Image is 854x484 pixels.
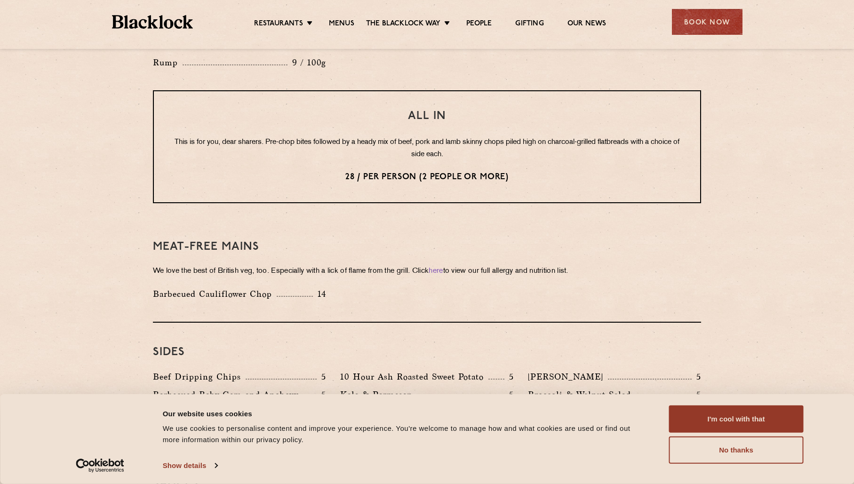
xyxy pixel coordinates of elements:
[173,171,681,183] p: 28 / per person (2 people or more)
[504,371,514,383] p: 5
[317,371,326,383] p: 5
[504,389,514,401] p: 5
[340,370,488,383] p: 10 Hour Ash Roasted Sweet Potato
[528,388,636,401] p: Broccoli & Walnut Salad
[528,370,608,383] p: [PERSON_NAME]
[153,241,701,253] h3: Meat-Free mains
[692,371,701,383] p: 5
[317,389,326,401] p: 5
[672,9,742,35] div: Book Now
[59,459,141,473] a: Usercentrics Cookiebot - opens in a new window
[173,136,681,161] p: This is for you, dear sharers. Pre-chop bites followed by a heady mix of beef, pork and lamb skin...
[153,287,277,301] p: Barbecued Cauliflower Chop
[669,436,804,464] button: No thanks
[515,19,543,30] a: Gifting
[163,423,648,445] div: We use cookies to personalise content and improve your experience. You're welcome to manage how a...
[153,56,183,69] p: Rump
[153,388,316,414] p: Barbecued Baby Gem and Anchovy Dripping
[173,110,681,122] h3: All In
[153,346,701,358] h3: Sides
[313,288,327,300] p: 14
[340,388,417,401] p: Kale & Parmesan
[692,389,701,401] p: 5
[153,370,246,383] p: Beef Dripping Chips
[287,56,327,69] p: 9 / 100g
[163,408,648,419] div: Our website uses cookies
[163,459,217,473] a: Show details
[567,19,607,30] a: Our News
[466,19,492,30] a: People
[366,19,440,30] a: The Blacklock Way
[112,15,193,29] img: BL_Textured_Logo-footer-cropped.svg
[669,405,804,433] button: I'm cool with that
[429,268,443,275] a: here
[153,265,701,278] p: We love the best of British veg, too. Especially with a lick of flame from the grill. Click to vi...
[254,19,303,30] a: Restaurants
[329,19,354,30] a: Menus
